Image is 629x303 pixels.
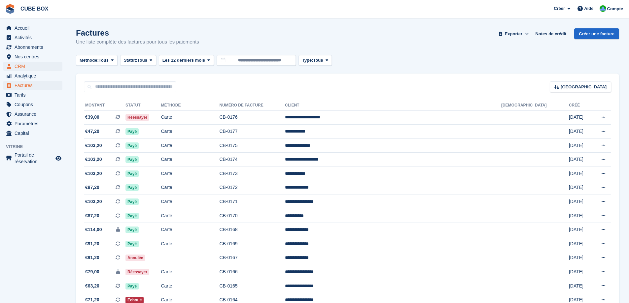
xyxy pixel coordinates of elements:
[85,184,99,191] span: €87,20
[3,43,62,52] a: menu
[6,143,66,150] span: Vitrine
[3,62,62,71] a: menu
[125,283,139,289] span: Payé
[3,100,62,109] a: menu
[219,110,285,125] td: CB-0176
[3,109,62,119] a: menu
[161,279,219,293] td: Carte
[161,153,219,167] td: Carte
[219,138,285,153] td: CB-0175
[15,81,54,90] span: Factures
[15,152,54,165] span: Portail de réservation
[125,184,139,191] span: Payé
[3,152,62,165] a: menu
[569,251,591,265] td: [DATE]
[161,237,219,251] td: Carte
[85,170,102,177] span: €103,20
[76,28,199,37] h1: Factures
[15,129,54,138] span: Capital
[161,110,219,125] td: Carte
[54,154,62,162] a: Boutique d'aperçu
[125,156,139,163] span: Payé
[125,170,139,177] span: Payé
[84,100,125,111] th: Montant
[15,33,54,42] span: Activités
[18,3,51,14] a: CUBE BOX
[125,227,139,233] span: Payé
[569,265,591,279] td: [DATE]
[161,125,219,139] td: Carte
[569,279,591,293] td: [DATE]
[85,114,99,121] span: €39,00
[219,209,285,223] td: CB-0170
[85,268,99,275] span: €79,00
[569,209,591,223] td: [DATE]
[125,142,139,149] span: Payé
[76,38,199,46] p: Une liste complète des factures pour tous les paiements
[3,81,62,90] a: menu
[3,119,62,128] a: menu
[125,213,139,219] span: Payé
[125,128,139,135] span: Payé
[584,5,593,12] span: Aide
[76,55,118,66] button: Méthode: Tous
[569,138,591,153] td: [DATE]
[15,109,54,119] span: Assurance
[219,265,285,279] td: CB-0166
[161,195,219,209] td: Carte
[125,100,161,111] th: Statut
[219,237,285,251] td: CB-0169
[600,5,606,12] img: Cube Box
[298,55,332,66] button: Type: Tous
[15,52,54,61] span: Nos centres
[162,57,205,64] span: Les 12 derniers mois
[161,100,219,111] th: Méthode
[15,100,54,109] span: Coupons
[219,223,285,237] td: CB-0168
[3,23,62,33] a: menu
[554,5,565,12] span: Créer
[3,33,62,42] a: menu
[302,57,313,64] span: Type:
[85,128,99,135] span: €47,20
[15,23,54,33] span: Accueil
[85,240,99,247] span: €91,20
[607,6,623,12] span: Compte
[574,28,619,39] a: Créer une facture
[125,269,149,275] span: Réessayer
[15,119,54,128] span: Paramètres
[569,100,591,111] th: Créé
[161,181,219,195] td: Carte
[15,90,54,100] span: Tarifs
[219,100,285,111] th: Numéro de facture
[569,167,591,181] td: [DATE]
[99,57,109,64] span: Tous
[497,28,530,39] button: Exporter
[15,62,54,71] span: CRM
[569,110,591,125] td: [DATE]
[85,254,99,261] span: €91,20
[219,181,285,195] td: CB-0172
[161,209,219,223] td: Carte
[161,223,219,237] td: Carte
[120,55,156,66] button: Statut: Tous
[3,52,62,61] a: menu
[3,129,62,138] a: menu
[219,195,285,209] td: CB-0171
[219,153,285,167] td: CB-0174
[80,57,99,64] span: Méthode:
[161,167,219,181] td: Carte
[5,4,15,14] img: stora-icon-8386f47178a22dfd0bd8f6a31ec36ba5ce8667c1dd55bd0f319d3a0aa187defe.svg
[219,167,285,181] td: CB-0173
[569,181,591,195] td: [DATE]
[85,198,102,205] span: €103,20
[533,28,569,39] a: Notes de crédit
[85,226,102,233] span: €114,00
[161,265,219,279] td: Carte
[125,114,149,121] span: Réessayer
[85,283,99,289] span: €63,20
[15,71,54,80] span: Analytique
[219,251,285,265] td: CB-0167
[85,212,99,219] span: €87,20
[159,55,214,66] button: Les 12 derniers mois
